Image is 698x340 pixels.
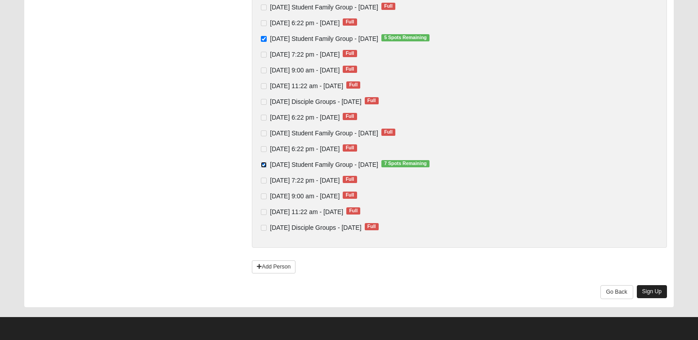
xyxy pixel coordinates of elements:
[343,50,357,57] span: Full
[270,145,340,152] span: [DATE] 6:22 pm - [DATE]
[270,67,340,74] span: [DATE] 9:00 am - [DATE]
[261,20,267,26] input: [DATE] 6:22 pm - [DATE]Full
[270,224,361,231] span: [DATE] Disciple Groups - [DATE]
[381,160,430,167] span: 7 Spots Remaining
[261,225,267,231] input: [DATE] Disciple Groups - [DATE]Full
[346,81,360,89] span: Full
[365,97,379,104] span: Full
[343,144,357,152] span: Full
[261,52,267,58] input: [DATE] 7:22 pm - [DATE]Full
[261,83,267,89] input: [DATE] 11:22 am - [DATE]Full
[600,285,633,299] a: Go Back
[270,208,343,215] span: [DATE] 11:22 am - [DATE]
[261,209,267,215] input: [DATE] 11:22 am - [DATE]Full
[261,115,267,121] input: [DATE] 6:22 pm - [DATE]Full
[261,193,267,199] input: [DATE] 9:00 am - [DATE]Full
[261,162,267,168] input: [DATE] Student Family Group - [DATE]7 Spots Remaining
[365,223,379,230] span: Full
[270,82,343,89] span: [DATE] 11:22 am - [DATE]
[261,67,267,73] input: [DATE] 9:00 am - [DATE]Full
[343,176,357,183] span: Full
[270,114,340,121] span: [DATE] 6:22 pm - [DATE]
[261,99,267,105] input: [DATE] Disciple Groups - [DATE]Full
[270,4,378,11] span: [DATE] Student Family Group - [DATE]
[270,177,340,184] span: [DATE] 7:22 pm - [DATE]
[261,4,267,10] input: [DATE] Student Family Group - [DATE]Full
[261,146,267,152] input: [DATE] 6:22 pm - [DATE]Full
[346,207,360,215] span: Full
[261,36,267,42] input: [DATE] Student Family Group - [DATE]5 Spots Remaining
[343,66,357,73] span: Full
[381,34,430,41] span: 5 Spots Remaining
[261,178,267,183] input: [DATE] 7:22 pm - [DATE]Full
[381,129,395,136] span: Full
[270,130,378,137] span: [DATE] Student Family Group - [DATE]
[261,130,267,136] input: [DATE] Student Family Group - [DATE]Full
[270,192,340,200] span: [DATE] 9:00 am - [DATE]
[252,260,295,273] a: Add Person
[343,192,357,199] span: Full
[270,35,378,42] span: [DATE] Student Family Group - [DATE]
[270,161,378,168] span: [DATE] Student Family Group - [DATE]
[343,18,357,26] span: Full
[270,51,340,58] span: [DATE] 7:22 pm - [DATE]
[270,98,361,105] span: [DATE] Disciple Groups - [DATE]
[270,19,340,27] span: [DATE] 6:22 pm - [DATE]
[381,3,395,10] span: Full
[343,113,357,120] span: Full
[637,285,667,298] a: Sign Up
